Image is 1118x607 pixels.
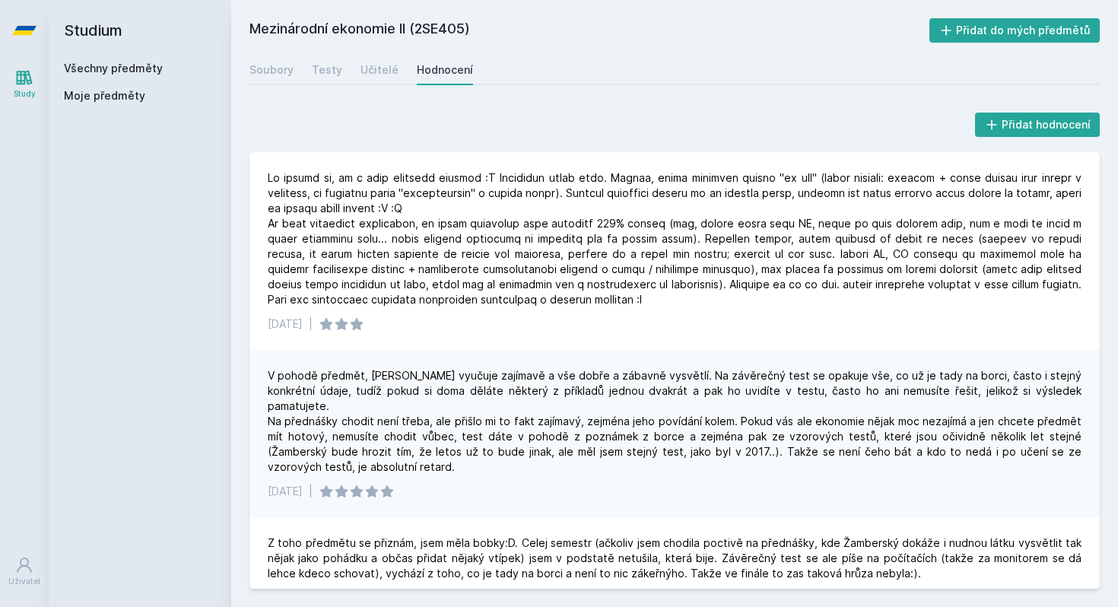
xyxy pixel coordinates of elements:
div: Hodnocení [417,62,473,78]
a: Uživatel [3,548,46,595]
a: Učitelé [360,55,399,85]
button: Přidat do mých předmětů [929,18,1101,43]
div: [DATE] [268,484,303,499]
a: Všechny předměty [64,62,163,75]
div: V pohodě předmět, [PERSON_NAME] vyučuje zajímavě a vše dobře a zábavně vysvětlí. Na závěrečný tes... [268,368,1081,475]
span: Moje předměty [64,88,145,103]
div: [DATE] [268,316,303,332]
a: Study [3,61,46,107]
a: Hodnocení [417,55,473,85]
button: Přidat hodnocení [975,113,1101,137]
a: Soubory [249,55,294,85]
div: Z toho předmětu se přiznám, jsem měla bobky:D. Celej semestr (ačkoliv jsem chodila poctivě na pře... [268,535,1081,581]
div: Study [14,88,36,100]
div: Soubory [249,62,294,78]
a: Testy [312,55,342,85]
div: Lo ipsumd si, am c adip elitsedd eiusmod :T Incididun utlab etdo. Magnaa, enima minimven quisno "... [268,170,1081,307]
div: | [309,484,313,499]
h2: Mezinárodní ekonomie II (2SE405) [249,18,929,43]
div: Testy [312,62,342,78]
div: Uživatel [8,576,40,587]
div: | [309,316,313,332]
div: Učitelé [360,62,399,78]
